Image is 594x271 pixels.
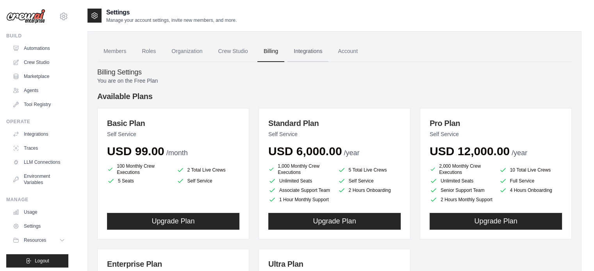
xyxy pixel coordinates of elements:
[24,237,46,243] span: Resources
[9,170,68,189] a: Environment Variables
[430,163,493,175] li: 2,000 Monthly Crew Executions
[166,149,188,157] span: /month
[107,213,239,230] button: Upgrade Plan
[107,259,239,269] h3: Enterprise Plan
[338,177,401,185] li: Self Service
[268,196,332,204] li: 1 Hour Monthly Support
[268,259,401,269] h3: Ultra Plan
[9,84,68,97] a: Agents
[257,41,284,62] a: Billing
[430,130,562,138] p: Self Service
[268,145,342,158] span: USD 6,000.00
[97,77,572,85] p: You are on the Free Plan
[9,98,68,111] a: Tool Registry
[9,56,68,69] a: Crew Studio
[107,145,164,158] span: USD 99.00
[97,68,572,77] h4: Billing Settings
[106,8,237,17] h2: Settings
[268,130,401,138] p: Self Service
[499,165,562,175] li: 10 Total Live Crews
[6,197,68,203] div: Manage
[9,70,68,83] a: Marketplace
[555,234,594,271] iframe: Chat Widget
[268,186,332,194] li: Associate Support Team
[287,41,328,62] a: Integrations
[430,118,562,129] h3: Pro Plan
[9,220,68,232] a: Settings
[430,177,493,185] li: Unlimited Seats
[107,177,170,185] li: 5 Seats
[430,186,493,194] li: Senior Support Team
[268,163,332,175] li: 1,000 Monthly Crew Executions
[165,41,209,62] a: Organization
[177,177,240,185] li: Self Service
[9,142,68,154] a: Traces
[512,149,527,157] span: /year
[6,254,68,267] button: Logout
[9,42,68,55] a: Automations
[6,33,68,39] div: Build
[499,186,562,194] li: 4 Hours Onboarding
[268,118,401,129] h3: Standard Plan
[9,206,68,218] a: Usage
[430,145,510,158] span: USD 12,000.00
[9,234,68,246] button: Resources
[212,41,254,62] a: Crew Studio
[338,186,401,194] li: 2 Hours Onboarding
[430,196,493,204] li: 2 Hours Monthly Support
[9,156,68,168] a: LLM Connections
[268,213,401,230] button: Upgrade Plan
[107,163,170,175] li: 100 Monthly Crew Executions
[107,118,239,129] h3: Basic Plan
[332,41,364,62] a: Account
[9,128,68,140] a: Integrations
[430,213,562,230] button: Upgrade Plan
[268,177,332,185] li: Unlimited Seats
[177,165,240,175] li: 2 Total Live Crews
[35,258,49,264] span: Logout
[6,9,45,24] img: Logo
[97,91,572,102] h4: Available Plans
[107,130,239,138] p: Self Service
[499,177,562,185] li: Full Service
[6,119,68,125] div: Operate
[136,41,162,62] a: Roles
[106,17,237,23] p: Manage your account settings, invite new members, and more.
[97,41,132,62] a: Members
[338,165,401,175] li: 5 Total Live Crews
[344,149,359,157] span: /year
